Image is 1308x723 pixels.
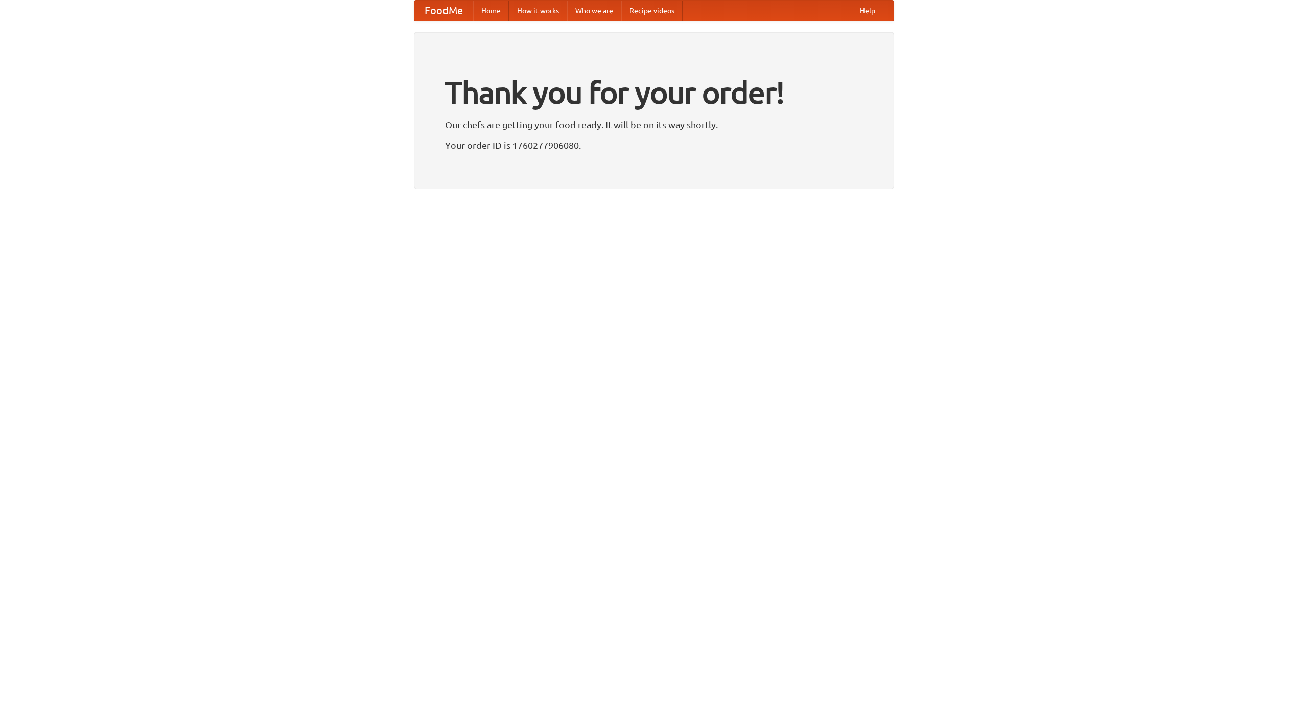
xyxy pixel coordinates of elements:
h1: Thank you for your order! [445,68,863,117]
a: FoodMe [414,1,473,21]
a: Home [473,1,509,21]
a: Recipe videos [621,1,683,21]
a: How it works [509,1,567,21]
a: Who we are [567,1,621,21]
p: Our chefs are getting your food ready. It will be on its way shortly. [445,117,863,132]
p: Your order ID is 1760277906080. [445,137,863,153]
a: Help [852,1,883,21]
